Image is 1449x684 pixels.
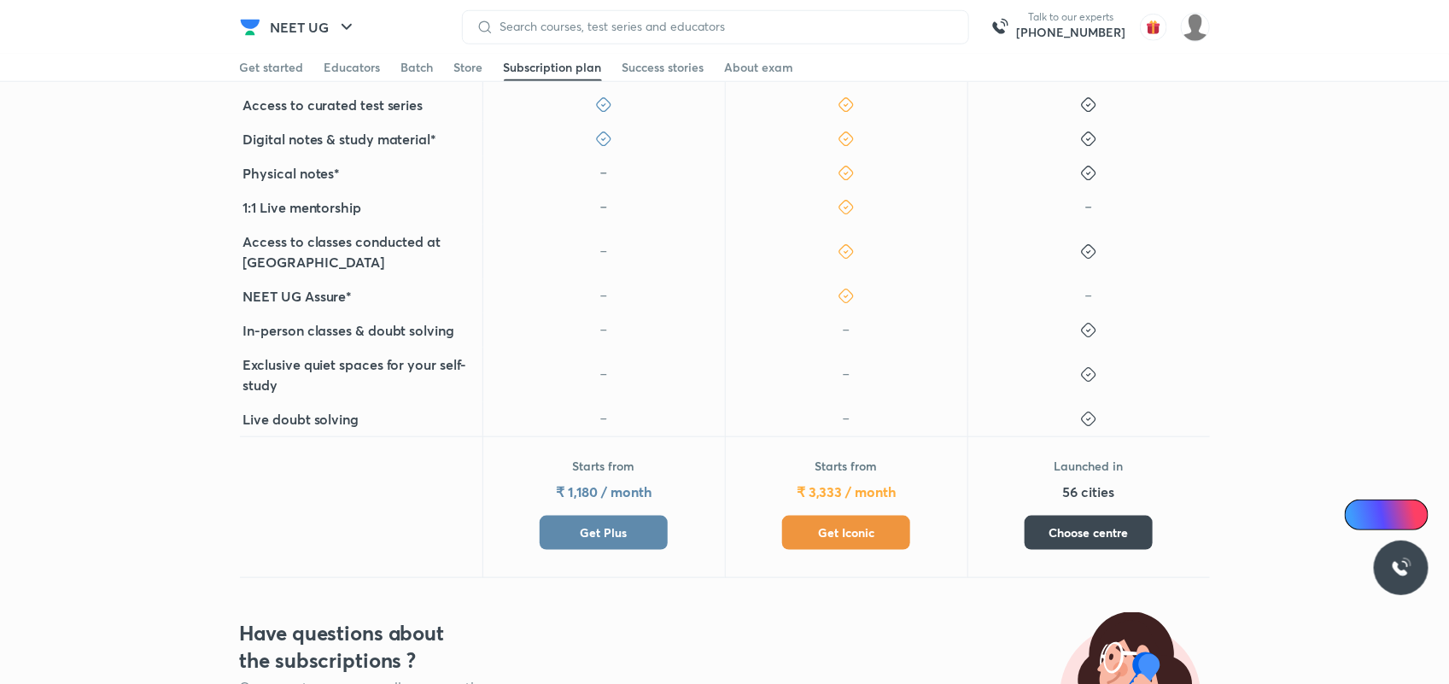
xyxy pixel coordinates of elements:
[243,354,479,395] h5: Exclusive quiet spaces for your self-study
[324,59,381,76] div: Educators
[1373,508,1418,522] span: Ai Doubts
[818,524,874,541] span: Get Iconic
[240,619,471,674] h3: Have questions about the subscriptions ?
[243,163,341,184] h5: Physical notes*
[504,54,602,81] a: Subscription plan
[595,288,612,305] img: icon
[581,524,628,541] span: Get Plus
[1345,500,1429,530] a: Ai Doubts
[240,59,304,76] div: Get started
[240,17,260,38] img: Company Logo
[782,516,910,550] button: Get Iconic
[838,411,855,428] img: icon
[1017,10,1126,24] p: Talk to our experts
[401,54,434,81] a: Batch
[1355,508,1369,522] img: Icon
[595,366,612,383] img: icon
[622,59,704,76] div: Success stories
[1181,13,1210,42] img: shilakha
[243,320,454,341] h5: In-person classes & doubt solving
[243,197,361,218] h5: 1:1 Live mentorship
[324,54,381,81] a: Educators
[725,59,794,76] div: About exam
[595,199,612,216] img: icon
[504,59,602,76] div: Subscription plan
[540,516,668,550] button: Get Plus
[243,231,479,272] h5: Access to classes conducted at [GEOGRAPHIC_DATA]
[454,59,483,76] div: Store
[454,54,483,81] a: Store
[401,59,434,76] div: Batch
[1140,14,1167,41] img: avatar
[240,54,304,81] a: Get started
[494,20,955,33] input: Search courses, test series and educators
[595,165,612,182] img: icon
[595,322,612,339] img: icon
[1055,458,1124,475] p: Launched in
[556,482,651,502] h5: ₹ 1,180 / month
[1025,516,1153,550] button: Choose centre
[838,322,855,339] img: icon
[838,366,855,383] img: icon
[1080,288,1097,305] img: icon
[572,458,634,475] p: Starts from
[1080,199,1097,216] img: icon
[243,129,437,149] h5: Digital notes & study material*
[595,243,612,260] img: icon
[797,482,896,502] h5: ₹ 3,333 / month
[983,10,1017,44] img: call-us
[622,54,704,81] a: Success stories
[243,286,353,307] h5: NEET UG Assure*
[243,95,424,115] h5: Access to curated test series
[243,409,359,430] h5: Live doubt solving
[595,411,612,428] img: icon
[1049,524,1129,541] span: Choose centre
[1063,482,1114,502] h5: 56 cities
[725,54,794,81] a: About exam
[815,458,877,475] p: Starts from
[1017,24,1126,41] a: [PHONE_NUMBER]
[260,10,367,44] button: NEET UG
[1391,558,1411,578] img: ttu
